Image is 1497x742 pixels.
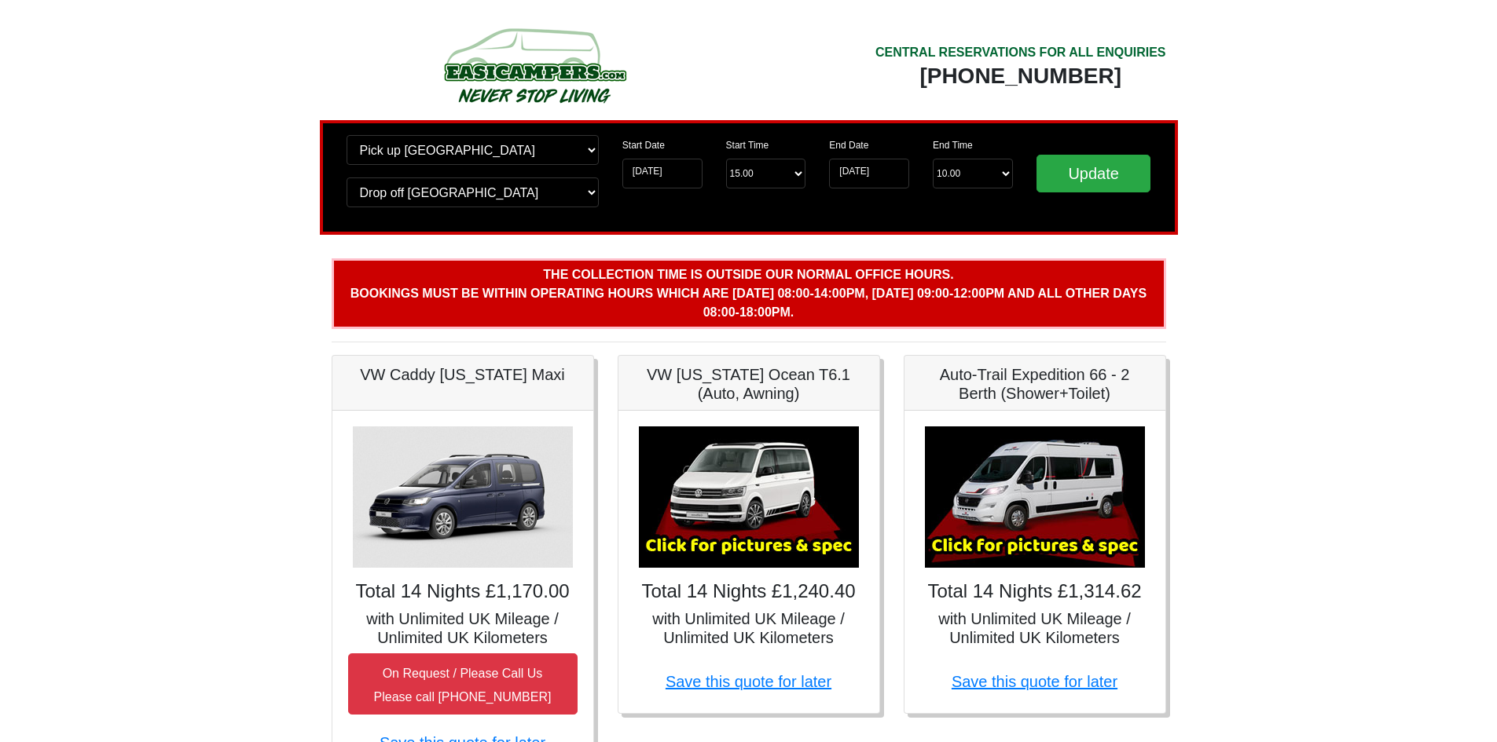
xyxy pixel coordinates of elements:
[933,138,973,152] label: End Time
[920,580,1150,603] h4: Total 14 Nights £1,314.62
[385,22,684,108] img: campers-checkout-logo.png
[639,426,859,568] img: VW California Ocean T6.1 (Auto, Awning)
[952,673,1117,690] a: Save this quote for later
[634,365,864,403] h5: VW [US_STATE] Ocean T6.1 (Auto, Awning)
[634,580,864,603] h4: Total 14 Nights £1,240.40
[350,268,1147,319] b: The collection time is outside our normal office hours. Bookings must be within operating hours w...
[348,609,578,647] h5: with Unlimited UK Mileage / Unlimited UK Kilometers
[829,159,909,188] input: Return Date
[925,426,1145,568] img: Auto-Trail Expedition 66 - 2 Berth (Shower+Toilet)
[634,609,864,647] h5: with Unlimited UK Mileage / Unlimited UK Kilometers
[875,62,1166,90] div: [PHONE_NUMBER]
[353,426,573,568] img: VW Caddy California Maxi
[348,580,578,603] h4: Total 14 Nights £1,170.00
[920,365,1150,403] h5: Auto-Trail Expedition 66 - 2 Berth (Shower+Toilet)
[348,365,578,384] h5: VW Caddy [US_STATE] Maxi
[622,159,703,188] input: Start Date
[875,43,1166,62] div: CENTRAL RESERVATIONS FOR ALL ENQUIRIES
[726,138,769,152] label: Start Time
[920,609,1150,647] h5: with Unlimited UK Mileage / Unlimited UK Kilometers
[666,673,831,690] a: Save this quote for later
[622,138,665,152] label: Start Date
[374,667,552,704] small: On Request / Please Call Us Please call [PHONE_NUMBER]
[1037,155,1151,192] input: Update
[348,653,578,715] button: On Request / Please Call UsPlease call [PHONE_NUMBER]
[829,138,868,152] label: End Date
